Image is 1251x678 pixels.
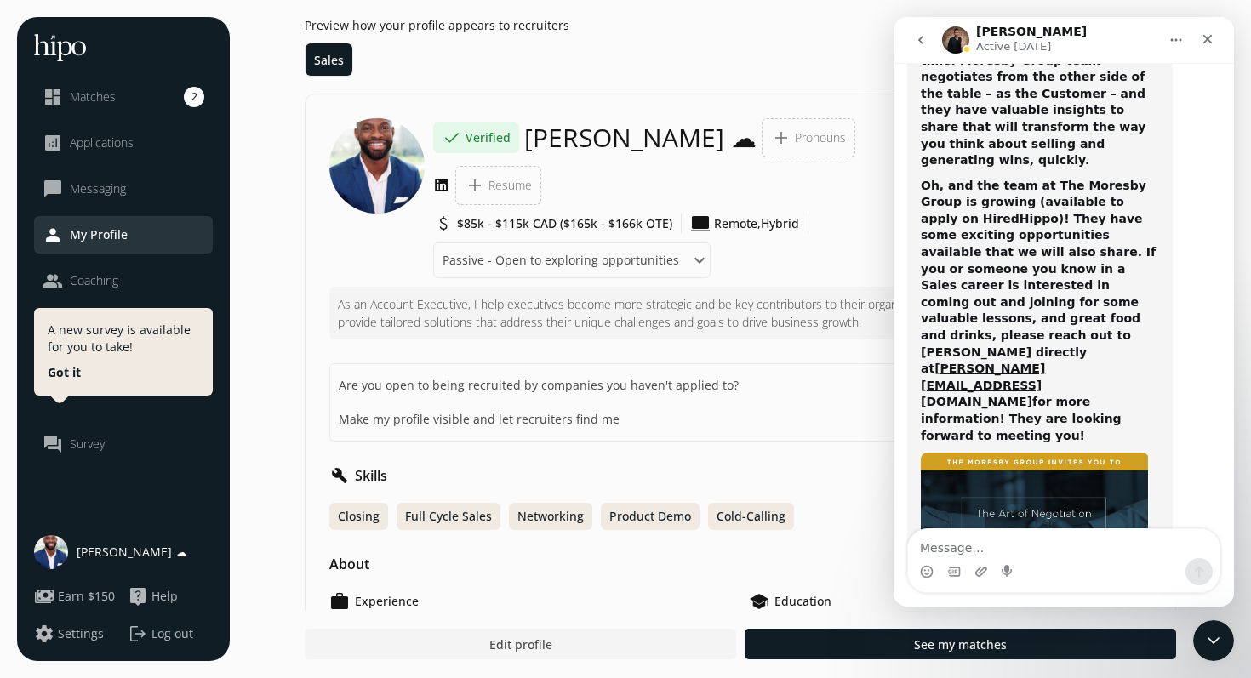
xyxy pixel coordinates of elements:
div: Closing [329,503,388,530]
span: build [329,465,350,486]
span: $85k - $115k CAD ($165k - $166k OTE) [457,215,672,232]
iframe: To enrich screen reader interactions, please activate Accessibility in Grammarly extension settings [1193,620,1234,661]
p: A new survey is available for you to take! [48,322,199,356]
div: Product Demo [601,503,700,530]
span: attach_money [433,214,454,234]
button: Got it [48,364,81,381]
button: Upload attachment [81,548,94,561]
div: Cold-Calling [708,503,794,530]
span: Help [151,588,178,605]
p: As an Account Executive, I help executives become more strategic and be key contributors to their... [338,295,1143,331]
button: See my matches [745,629,1176,659]
button: settingsSettings [34,624,104,644]
button: Edit profile [305,629,736,659]
span: people [43,271,63,291]
span: Messaging [70,180,126,197]
span: Make my profile visible and let recruiters find me [339,411,620,428]
span: Resume [488,177,532,194]
span: [PERSON_NAME] ☁ [77,544,187,561]
h2: Skills [355,465,387,486]
span: Hybrid [761,215,799,232]
div: Networking [509,503,592,530]
span: add [465,175,485,196]
span: Survey [70,436,105,453]
a: chat_bubble_outlineMessaging [43,179,204,199]
h1: Preview how your profile appears to recruiters [305,17,1176,34]
button: paymentsEarn $150 [34,586,115,607]
span: Log out [151,625,193,642]
iframe: To enrich screen reader interactions, please activate Accessibility in Grammarly extension settings [894,17,1234,607]
a: analyticsApplications [43,133,204,153]
span: done [442,128,462,148]
h2: About [329,554,369,574]
b: for more information! They are looking forward to meeting you! [27,378,228,424]
button: live_helpHelp [128,586,178,607]
a: settingsSettings [34,624,119,644]
a: personMy Profile [43,225,204,245]
span: dashboard [43,87,63,107]
span: add [771,128,791,148]
a: question_answerSurvey [43,434,204,454]
b: Oh, and the team at The Moresby Group is growing (available to apply on HiredHippo)! They have so... [27,162,262,359]
button: Start recording [108,548,122,561]
span: See my matches [914,635,1007,653]
span: analytics [43,133,63,153]
span: Are you open to being recruited by companies you haven't applied to? [339,377,739,394]
button: logoutLog out [128,624,213,644]
a: dashboardMatches2 [43,87,204,107]
span: My Profile [70,226,128,243]
span: Settings [58,625,104,642]
img: hh-logo-white [34,34,86,61]
img: candidate-image [329,118,425,214]
textarea: Message… [14,512,326,541]
img: user-photo [34,535,68,569]
span: question_answer [43,434,63,454]
span: computer [690,214,711,234]
span: school [749,591,769,612]
span: person [43,225,63,245]
button: Send a message… [292,541,319,568]
span: payments [34,586,54,607]
h2: Education [774,593,831,610]
button: Emoji picker [26,548,40,561]
div: Full Cycle Sales [397,503,500,530]
span: settings [34,624,54,644]
button: Gif picker [54,548,67,561]
span: Matches [70,88,116,105]
span: Earn $150 [58,588,115,605]
span: Edit profile [489,635,552,653]
a: live_helpHelp [128,586,213,607]
span: chat_bubble_outline [43,179,63,199]
span: logout [128,624,148,644]
div: Verified [433,122,519,153]
a: peopleCoaching [43,271,204,291]
a: [PERSON_NAME][EMAIL_ADDRESS][DOMAIN_NAME] [27,345,151,391]
span: Coaching [70,272,118,289]
h2: Experience [355,593,419,610]
span: live_help [128,586,148,607]
b: As a Sales Professional, you negotiate with customers all the time. Moresby Group team negotiates... [27,3,252,150]
span: 2 [184,87,204,107]
li: Sales [306,43,352,76]
span: [PERSON_NAME] ☁ [524,122,757,153]
span: Remote, [714,215,761,232]
span: Applications [70,134,134,151]
span: work [329,591,350,612]
span: Pronouns [795,129,846,146]
a: paymentsEarn $150 [34,586,119,607]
